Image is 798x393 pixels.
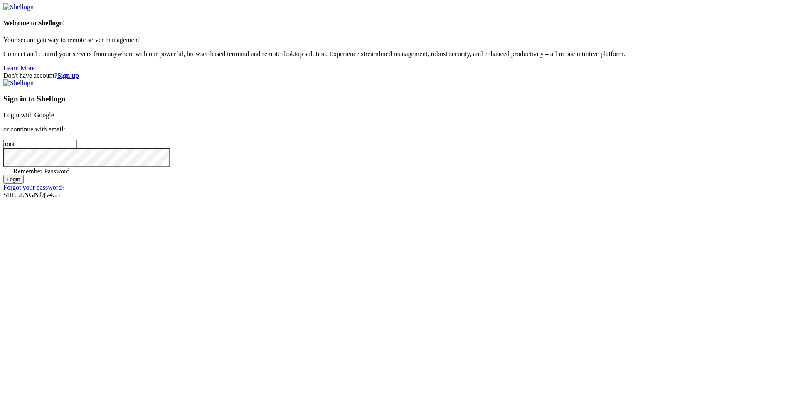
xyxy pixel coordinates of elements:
[3,140,77,148] input: Email address
[3,36,795,44] p: Your secure gateway to remote server management.
[3,20,795,27] h4: Welcome to Shellngn!
[57,72,79,79] a: Sign up
[3,184,64,191] a: Forgot your password?
[3,3,34,11] img: Shellngn
[24,191,39,198] b: NGN
[3,72,795,79] div: Don't have account?
[5,168,10,173] input: Remember Password
[3,111,54,119] a: Login with Google
[3,126,795,133] p: or continue with email:
[3,191,60,198] span: SHELL ©
[3,94,795,104] h3: Sign in to Shellngn
[44,191,60,198] span: 4.2.0
[3,50,795,58] p: Connect and control your servers from anywhere with our powerful, browser-based terminal and remo...
[3,64,35,72] a: Learn More
[13,168,70,175] span: Remember Password
[3,175,24,184] input: Login
[3,79,34,87] img: Shellngn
